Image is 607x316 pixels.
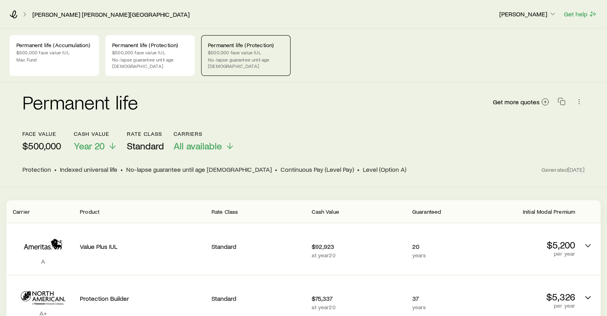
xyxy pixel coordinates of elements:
span: Protection [22,165,51,173]
p: $500,000 face value IUL [208,49,284,56]
p: $500,000 face value IUL [16,49,92,56]
a: Get more quotes [492,97,550,107]
p: Standard [212,294,305,302]
span: • [275,165,277,173]
p: Standard [212,242,305,250]
span: Standard [127,140,164,151]
p: years [412,304,475,310]
span: Rate Class [212,208,238,215]
p: 20 [412,242,475,250]
span: Get more quotes [493,99,540,105]
span: Carrier [13,208,30,215]
p: $5,200 [481,239,575,250]
h2: Permanent life [22,92,138,111]
span: Continuous Pay (Level Pay) [281,165,354,173]
p: Carriers [174,131,235,137]
span: Year 20 [74,140,105,151]
a: [PERSON_NAME] [PERSON_NAME][GEOGRAPHIC_DATA] [32,11,190,18]
a: Permanent life (Protection)$500,000 face value IULNo-lapse guarantee until age [DEMOGRAPHIC_DATA] [105,35,195,76]
button: Get help [564,10,597,19]
p: Max Fund [16,56,92,63]
a: Permanent life (Accumulation)$500,000 face value IULMax Fund [10,35,99,76]
span: All available [174,140,222,151]
button: CarriersAll available [174,131,235,152]
span: Guaranteed [412,208,441,215]
span: [DATE] [568,166,585,173]
button: Rate ClassStandard [127,131,164,152]
p: per year [481,302,575,309]
p: Rate Class [127,131,164,137]
p: at year 20 [312,304,405,310]
p: [PERSON_NAME] [499,10,557,18]
p: Value Plus IUL [80,242,205,250]
span: Level (Option A) [363,165,406,173]
p: per year [481,250,575,257]
span: • [54,165,57,173]
button: Cash ValueYear 20 [74,131,117,152]
span: Product [80,208,99,215]
p: $5,326 [481,291,575,302]
span: Initial Modal Premium [523,208,575,215]
span: • [121,165,123,173]
a: Permanent life (Protection)$500,000 face value IULNo-lapse guarantee until age [DEMOGRAPHIC_DATA] [201,35,291,76]
p: Permanent life (Protection) [112,42,188,48]
p: Protection Builder [80,294,205,302]
button: [PERSON_NAME] [499,10,557,19]
p: $92,923 [312,242,405,250]
span: • [357,165,360,173]
p: years [412,252,475,258]
p: $500,000 face value IUL [112,49,188,56]
p: Permanent life (Protection) [208,42,284,48]
span: No-lapse guarantee until age [DEMOGRAPHIC_DATA] [126,165,272,173]
span: Generated [542,166,585,173]
span: Cash Value [312,208,339,215]
p: Cash Value [74,131,117,137]
p: face value [22,131,61,137]
p: $75,337 [312,294,405,302]
p: at year 20 [312,252,405,258]
p: A [13,257,73,265]
p: 37 [412,294,475,302]
p: No-lapse guarantee until age [DEMOGRAPHIC_DATA] [208,56,284,69]
p: $500,000 [22,140,61,151]
p: Permanent life (Accumulation) [16,42,92,48]
span: Indexed universal life [60,165,117,173]
p: No-lapse guarantee until age [DEMOGRAPHIC_DATA] [112,56,188,69]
